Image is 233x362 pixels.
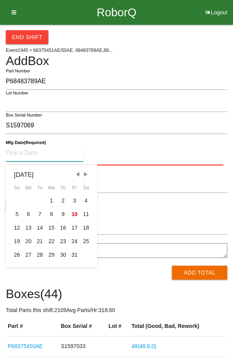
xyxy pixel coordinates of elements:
[57,208,69,221] div: Thu Oct 09 2025
[6,176,227,193] input: Required
[46,248,57,262] div: Wed Oct 29 2025
[11,208,23,221] div: Sun Oct 05 2025
[69,235,81,248] div: Fri Oct 24 2025
[57,248,69,262] div: Thu Oct 30 2025
[8,343,43,349] a: P68375450AE
[132,343,156,349] a: 48(48,0,0)
[83,185,89,190] abbr: Saturday
[25,185,32,190] abbr: Monday
[34,248,46,262] div: Tue Oct 28 2025
[6,90,29,96] label: Lot Number
[6,48,113,53] span: Event 1945 > 68375451AE/50AE, 68483789AE,88...
[14,185,20,190] abbr: Sunday
[57,235,69,248] div: Thu Oct 23 2025
[34,235,46,248] div: Tue Oct 21 2025
[69,194,81,208] div: Fri Oct 03 2025
[48,185,55,190] abbr: Wednesday
[60,185,66,190] abbr: Thursday
[23,208,34,221] div: Mon Oct 06 2025
[69,221,81,235] div: Fri Oct 17 2025
[11,248,23,262] div: Sun Oct 26 2025
[6,117,227,134] input: Required
[57,194,69,208] div: Thu Oct 02 2025
[46,194,57,208] div: Wed Oct 01 2025
[172,266,227,280] button: Add Total
[6,73,227,90] input: Required
[23,221,34,235] div: Mon Oct 13 2025
[6,54,227,68] h4: Add Box
[80,208,92,221] div: Sat Oct 11 2025
[59,316,106,336] th: Box Serial #
[80,235,92,248] div: Sat Oct 25 2025
[59,336,106,357] td: S1597033
[130,316,227,336] th: Total (Good, Bad, Rework)
[72,185,77,190] abbr: Friday
[74,171,81,178] span: Previous Month
[14,170,89,179] div: [DATE]
[6,68,30,74] label: Part Number
[80,221,92,235] div: Sat Oct 18 2025
[106,316,129,336] th: Lot #
[6,30,48,44] button: End Shift
[11,221,23,235] div: Sun Oct 12 2025
[82,171,89,178] span: Next Month
[80,194,92,208] div: Sat Oct 04 2025
[11,235,23,248] div: Sun Oct 19 2025
[34,208,46,221] div: Tue Oct 07 2025
[23,248,34,262] div: Mon Oct 27 2025
[46,221,57,235] div: Wed Oct 15 2025
[6,287,227,301] h4: Boxes ( 44 )
[6,112,42,118] label: Box Serial Number
[37,185,43,190] abbr: Tuesday
[6,306,227,314] p: Total Parts this shift: 2109 Avg Parts/Hr: 318.60
[23,235,34,248] div: Mon Oct 20 2025
[6,140,46,145] b: Mfg Date (Required)
[69,208,81,221] div: Fri Oct 10 2025
[46,235,57,248] div: Wed Oct 22 2025
[34,221,46,235] div: Tue Oct 14 2025
[6,316,59,336] th: Part #
[6,145,83,161] input: Pick a Date
[57,221,69,235] div: Thu Oct 16 2025
[46,208,57,221] div: Wed Oct 08 2025
[69,248,81,262] div: Fri Oct 31 2025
